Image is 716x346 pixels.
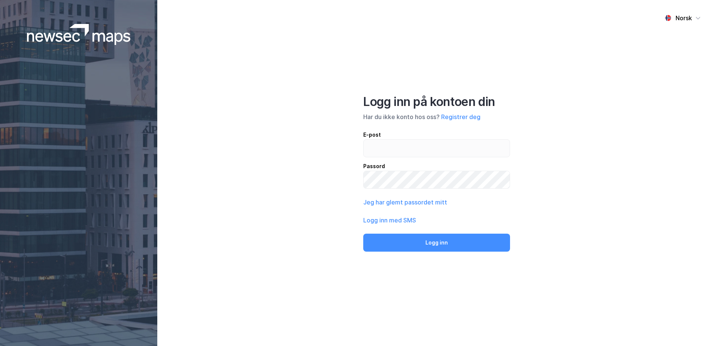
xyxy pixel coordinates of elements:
button: Jeg har glemt passordet mitt [363,198,447,207]
div: Har du ikke konto hos oss? [363,112,510,121]
div: E-post [363,130,510,139]
div: Norsk [676,13,692,22]
iframe: Chat Widget [679,310,716,346]
button: Logg inn [363,234,510,252]
img: logoWhite.bf58a803f64e89776f2b079ca2356427.svg [27,24,131,45]
button: Registrer deg [441,112,480,121]
div: Passord [363,162,510,171]
div: Logg inn på kontoen din [363,94,510,109]
button: Logg inn med SMS [363,216,416,225]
